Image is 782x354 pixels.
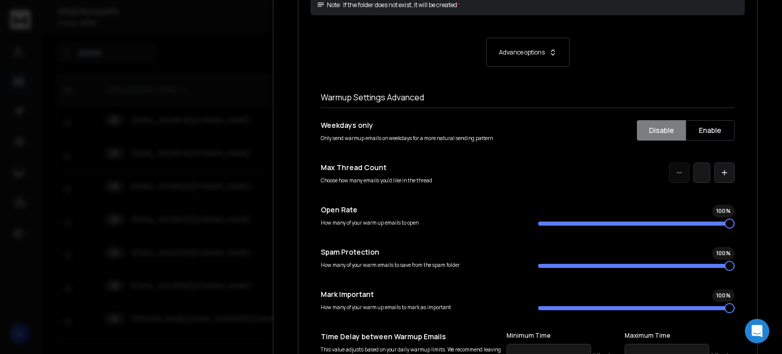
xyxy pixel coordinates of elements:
p: Advance options [499,48,545,57]
p: How many of your warm up emails to open [321,219,518,227]
p: Only send warmup emails on weekdays for a more natural sending pattern [321,134,518,142]
label: Maximum Time [625,332,735,340]
p: Time Delay between Warmup Emails [321,332,502,342]
p: If the folder does not exist, it will be created [343,1,457,9]
p: Open Rate [321,205,518,215]
span: Note: [317,1,341,9]
p: How many of your warm up emails to mark as important [321,304,518,311]
p: Spam Protection [321,247,518,257]
div: Open Intercom Messenger [745,319,769,343]
p: Choose how many emails you'd like in the thread [321,177,518,184]
p: Weekdays only [321,120,518,130]
label: Minimum Time [507,332,617,340]
div: 100 % [712,205,735,217]
button: Enable [686,120,735,141]
button: Advance options [321,38,735,67]
button: Disable [637,120,686,141]
p: Max Thread Count [321,162,518,173]
h1: Warmup Settings Advanced [321,91,735,103]
p: How many of your warm emails to save from the spam folder [321,261,518,269]
p: Mark Important [321,289,518,299]
div: 100 % [712,289,735,302]
div: 100 % [712,247,735,260]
